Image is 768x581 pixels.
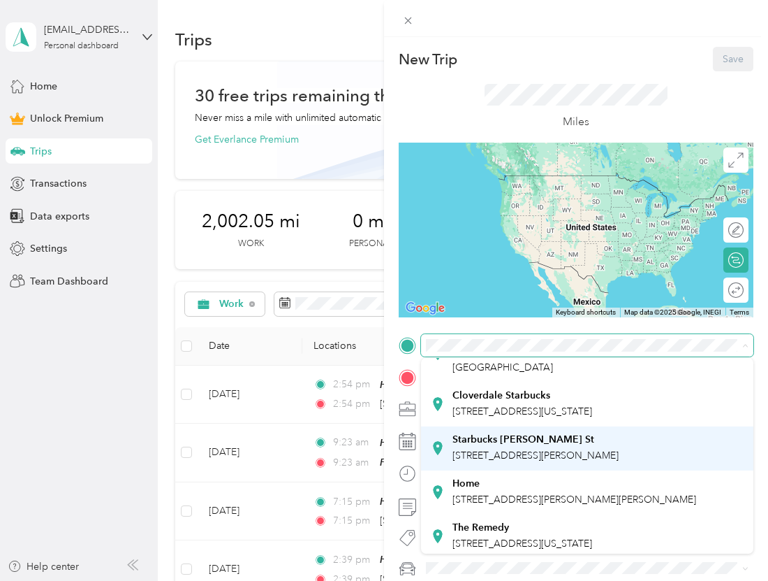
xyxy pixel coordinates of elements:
a: Terms (opens in new tab) [730,308,749,316]
img: Google [402,299,448,317]
span: [STREET_ADDRESS][PERSON_NAME] [452,450,619,461]
strong: Home [452,478,480,490]
strong: Cloverdale Starbucks [452,389,550,402]
p: New Trip [399,50,457,69]
span: [STREET_ADDRESS][US_STATE] [452,406,592,417]
span: Map data ©2025 Google, INEGI [624,308,721,316]
a: Open this area in Google Maps (opens a new window) [402,299,448,317]
button: Keyboard shortcuts [556,308,616,317]
span: [STREET_ADDRESS][US_STATE] [452,538,592,550]
span: [STREET_ADDRESS][PERSON_NAME][PERSON_NAME] [452,494,696,505]
strong: Starbucks [PERSON_NAME] St [452,433,594,446]
p: Miles [563,113,589,131]
iframe: Everlance-gr Chat Button Frame [690,503,768,581]
strong: The Remedy [452,522,509,534]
